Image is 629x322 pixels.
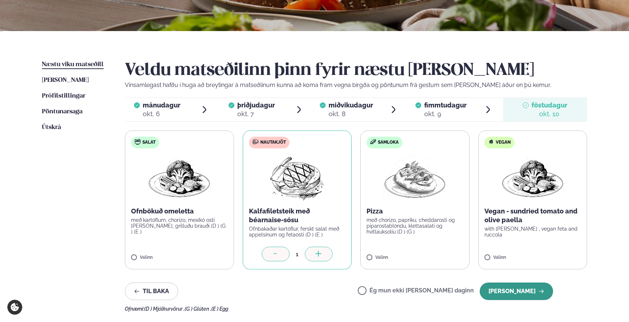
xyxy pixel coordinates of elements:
[249,226,346,238] p: Ofnbakaðar kartöflur, ferskt salat með appelsínum og fetaosti (D ) (E )
[147,154,211,201] img: Vegan.png
[424,101,467,109] span: fimmtudagur
[42,60,104,69] a: Næstu viku matseðill
[42,77,89,83] span: [PERSON_NAME]
[424,110,467,118] div: okt. 9
[211,306,228,312] span: (E ) Egg
[370,139,376,144] img: sandwich-new-16px.svg
[260,140,286,145] span: Nautakjöt
[42,107,83,116] a: Pöntunarsaga
[143,110,180,118] div: okt. 6
[329,101,373,109] span: miðvikudagur
[289,250,305,258] div: 1
[496,140,511,145] span: Vegan
[367,217,463,235] p: með chorizo, papríku, cheddarosti og piparostablöndu, klettasalati og hvítlauksolíu (D ) (G )
[125,81,587,90] p: Vinsamlegast hafðu í huga að breytingar á matseðlinum kunna að koma fram vegna birgða og pöntunum...
[42,123,61,132] a: Útskrá
[367,207,463,216] p: Pizza
[42,61,104,68] span: Næstu viku matseðill
[480,283,553,300] button: [PERSON_NAME]
[42,109,83,115] span: Pöntunarsaga
[500,154,565,201] img: Vegan.png
[249,207,346,224] p: Kalfafiletsteik með béarnaise-sósu
[143,101,180,109] span: mánudagur
[237,101,275,109] span: þriðjudagur
[125,306,587,312] div: Ofnæmi:
[131,207,228,216] p: Ofnbökuð omeletta
[237,110,275,118] div: okt. 7
[7,300,22,315] a: Cookie settings
[532,110,567,118] div: okt. 10
[378,140,399,145] span: Samloka
[125,283,178,300] button: Til baka
[131,217,228,235] p: með kartöflum, chorizo, mexíkó osti [PERSON_NAME], grilluðu brauði (D ) (G ) (E )
[125,60,587,81] h2: Veldu matseðilinn þinn fyrir næstu [PERSON_NAME]
[484,226,581,238] p: with [PERSON_NAME] , vegan feta and ruccola
[185,306,211,312] span: (G ) Glúten ,
[488,139,494,145] img: Vegan.svg
[42,124,61,130] span: Útskrá
[265,154,329,201] img: Beef-Meat.png
[383,154,447,201] img: Pizza-Bread.png
[329,110,373,118] div: okt. 8
[484,207,581,224] p: Vegan - sundried tomato and olive paella
[142,140,156,145] span: Salat
[135,139,141,145] img: salad.svg
[42,92,85,101] a: Prófílstillingar
[42,76,89,85] a: [PERSON_NAME]
[532,101,567,109] span: föstudagur
[42,93,85,99] span: Prófílstillingar
[253,139,258,145] img: beef.svg
[144,306,185,312] span: (D ) Mjólkurvörur ,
